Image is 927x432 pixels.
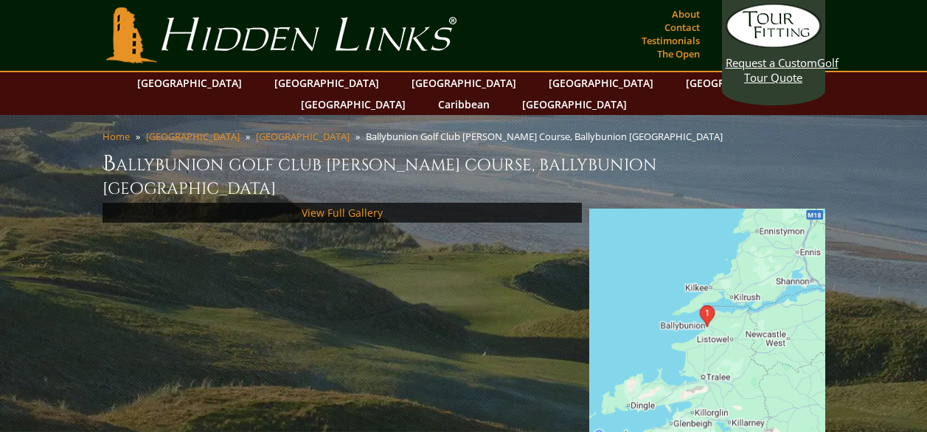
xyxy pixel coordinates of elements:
a: View Full Gallery [302,206,383,220]
a: [GEOGRAPHIC_DATA] [678,72,798,94]
a: Home [103,130,130,143]
a: Request a CustomGolf Tour Quote [726,4,822,85]
a: [GEOGRAPHIC_DATA] [294,94,413,115]
a: [GEOGRAPHIC_DATA] [130,72,249,94]
a: [GEOGRAPHIC_DATA] [267,72,386,94]
a: [GEOGRAPHIC_DATA] [256,130,350,143]
li: Ballybunion Golf Club [PERSON_NAME] Course, Ballybunion [GEOGRAPHIC_DATA] [366,130,729,143]
a: Contact [661,17,704,38]
span: Request a Custom [726,55,817,70]
a: [GEOGRAPHIC_DATA] [515,94,634,115]
a: [GEOGRAPHIC_DATA] [146,130,240,143]
a: [GEOGRAPHIC_DATA] [541,72,661,94]
a: [GEOGRAPHIC_DATA] [404,72,524,94]
a: Testimonials [638,30,704,51]
h1: Ballybunion Golf Club [PERSON_NAME] Course, Ballybunion [GEOGRAPHIC_DATA] [103,149,825,200]
a: Caribbean [431,94,497,115]
a: About [668,4,704,24]
a: The Open [653,43,704,64]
